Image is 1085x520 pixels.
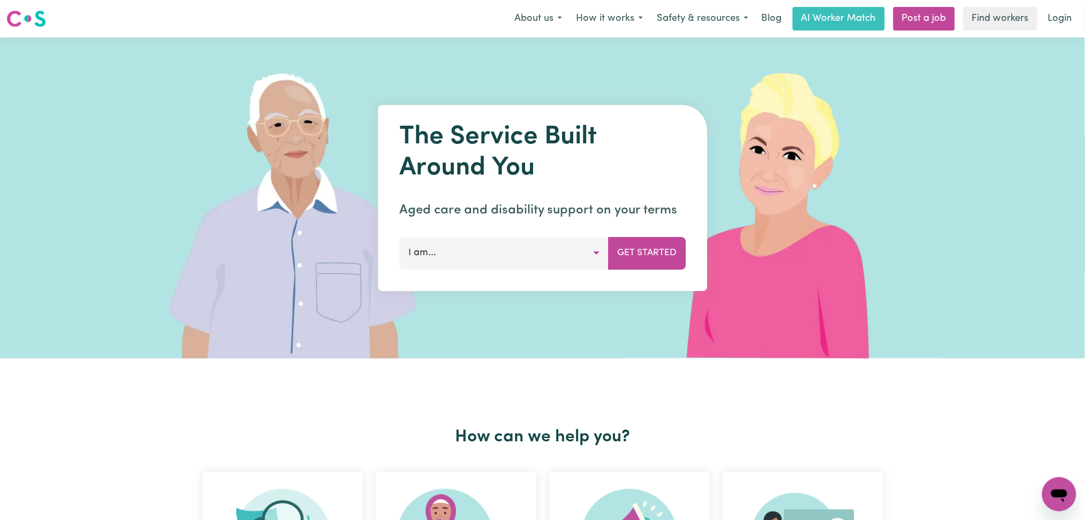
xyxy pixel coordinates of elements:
[755,7,788,30] a: Blog
[399,201,686,220] p: Aged care and disability support on your terms
[399,122,686,183] h1: The Service Built Around You
[507,7,569,30] button: About us
[196,427,890,447] h2: How can we help you?
[6,9,46,28] img: Careseekers logo
[1042,7,1079,30] a: Login
[608,237,686,269] button: Get Started
[6,6,46,31] a: Careseekers logo
[793,7,885,30] a: AI Worker Match
[650,7,755,30] button: Safety & resources
[893,7,955,30] a: Post a job
[1042,477,1076,511] iframe: Button to launch messaging window
[963,7,1037,30] a: Find workers
[569,7,650,30] button: How it works
[399,237,609,269] button: I am...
